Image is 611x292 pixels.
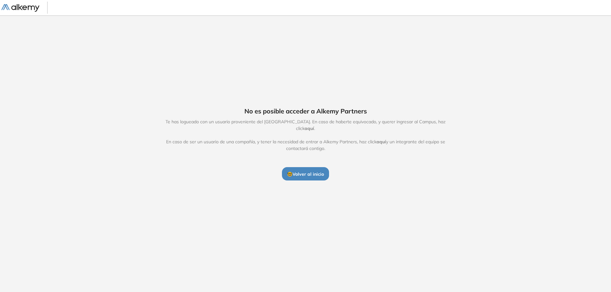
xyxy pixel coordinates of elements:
iframe: Chat Widget [496,218,611,292]
button: 🤓Volver al inicio [282,167,329,180]
span: aquí [376,139,386,145]
span: No es posible acceder a Alkemy Partners [244,106,367,116]
span: aquí [305,126,314,131]
div: Widget de chat [496,218,611,292]
span: Te has logueado con un usuario proveniente del [GEOGRAPHIC_DATA]. En caso de haberte equivocado, ... [159,119,452,152]
span: 🤓 Volver al inicio [287,171,324,177]
img: Logo [1,4,39,12]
